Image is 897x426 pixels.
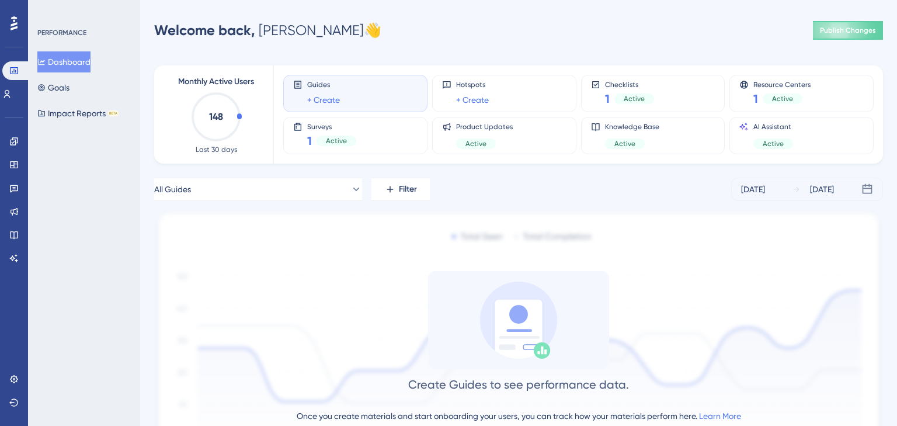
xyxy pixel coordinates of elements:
div: PERFORMANCE [37,28,86,37]
span: 1 [753,91,758,107]
a: + Create [307,93,340,107]
a: Learn More [699,411,741,421]
span: AI Assistant [753,122,793,131]
button: Impact ReportsBETA [37,103,119,124]
span: All Guides [154,182,191,196]
button: Filter [371,178,430,201]
span: Product Updates [456,122,513,131]
span: Knowledge Base [605,122,659,131]
span: Resource Centers [753,80,811,88]
span: Active [763,139,784,148]
span: Filter [399,182,417,196]
span: 1 [307,133,312,149]
button: Publish Changes [813,21,883,40]
span: Guides [307,80,340,89]
span: 1 [605,91,610,107]
div: Create Guides to see performance data. [408,376,629,393]
div: BETA [108,110,119,116]
button: All Guides [154,178,362,201]
span: Last 30 days [196,145,237,154]
div: [DATE] [810,182,834,196]
span: Active [614,139,635,148]
span: Active [624,94,645,103]
div: [DATE] [741,182,765,196]
button: Goals [37,77,69,98]
div: Once you create materials and start onboarding your users, you can track how your materials perfo... [297,409,741,423]
span: Active [465,139,486,148]
span: Surveys [307,122,356,130]
a: + Create [456,93,489,107]
span: Welcome back, [154,22,255,39]
span: Active [772,94,793,103]
text: 148 [209,111,223,122]
span: Checklists [605,80,654,88]
span: Active [326,136,347,146]
span: Publish Changes [820,26,876,35]
span: Monthly Active Users [178,75,254,89]
span: Hotspots [456,80,489,89]
button: Dashboard [37,51,91,72]
div: [PERSON_NAME] 👋 [154,21,381,40]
